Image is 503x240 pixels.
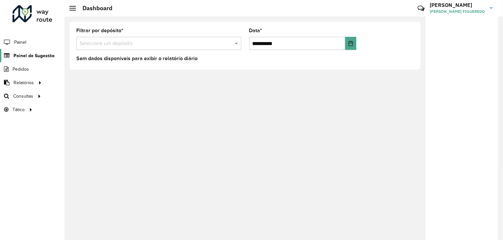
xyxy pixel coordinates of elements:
h3: [PERSON_NAME] [430,2,485,8]
span: [PERSON_NAME] FIGUEREDO [430,9,485,14]
a: Contato Rápido [414,1,428,15]
button: Choose Date [345,37,356,50]
label: Sem dados disponíveis para exibir o relatório diário [76,55,198,62]
span: Tático [12,106,25,113]
h2: Dashboard [76,5,112,12]
label: Filtrar por depósito [76,27,123,35]
span: Painel [14,39,26,46]
span: Painel de Sugestão [13,52,55,59]
span: Consultas [13,93,33,100]
label: Data [249,27,262,35]
span: Relatórios [13,79,34,86]
span: Pedidos [12,66,29,73]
